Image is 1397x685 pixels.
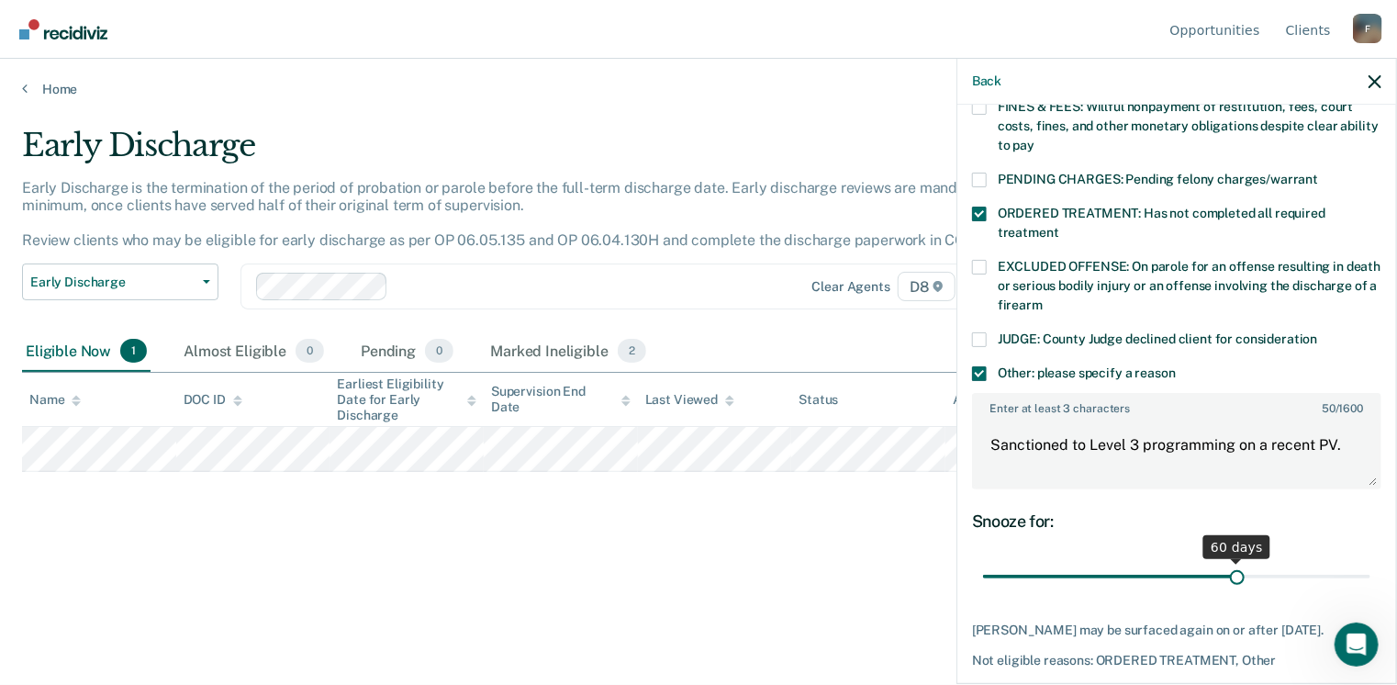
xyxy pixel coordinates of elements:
[1353,14,1382,43] div: F
[486,331,650,372] div: Marked Ineligible
[898,272,956,301] span: D8
[22,179,1009,250] p: Early Discharge is the termination of the period of probation or parole before the full-term disc...
[491,384,631,415] div: Supervision End Date
[180,331,328,372] div: Almost Eligible
[30,275,196,290] span: Early Discharge
[337,376,476,422] div: Earliest Eligibility Date for Early Discharge
[998,259,1380,312] span: EXCLUDED OFFENSE: On parole for an offense resulting in death or serious bodily injury or an offe...
[998,172,1318,186] span: PENDING CHARGES: Pending felony charges/warrant
[974,395,1380,415] label: Enter at least 3 characters
[22,81,1375,97] a: Home
[799,392,838,408] div: Status
[974,420,1380,488] textarea: Sanctioned to Level 3 programming on a recent PV.
[29,392,81,408] div: Name
[972,73,1001,89] button: Back
[812,279,890,295] div: Clear agents
[184,392,242,408] div: DOC ID
[618,339,646,363] span: 2
[972,511,1381,532] div: Snooze for:
[19,19,107,39] img: Recidiviz
[1322,402,1363,415] span: / 1600
[22,127,1070,179] div: Early Discharge
[953,392,1039,408] div: Assigned to
[1335,623,1379,667] iframe: Intercom live chat
[998,206,1325,240] span: ORDERED TREATMENT: Has not completed all required treatment
[1322,402,1336,415] span: 50
[425,339,453,363] span: 0
[972,623,1381,638] div: [PERSON_NAME] may be surfaced again on or after [DATE].
[1353,14,1382,43] button: Profile dropdown button
[972,653,1381,668] div: Not eligible reasons: ORDERED TREATMENT, Other
[645,392,734,408] div: Last Viewed
[120,339,147,363] span: 1
[296,339,324,363] span: 0
[998,365,1176,380] span: Other: please specify a reason
[998,331,1318,346] span: JUDGE: County Judge declined client for consideration
[357,331,457,372] div: Pending
[1203,535,1270,559] div: 60 days
[22,331,151,372] div: Eligible Now
[998,99,1379,152] span: FINES & FEES: Willful nonpayment of restitution, fees, court costs, fines, and other monetary obl...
